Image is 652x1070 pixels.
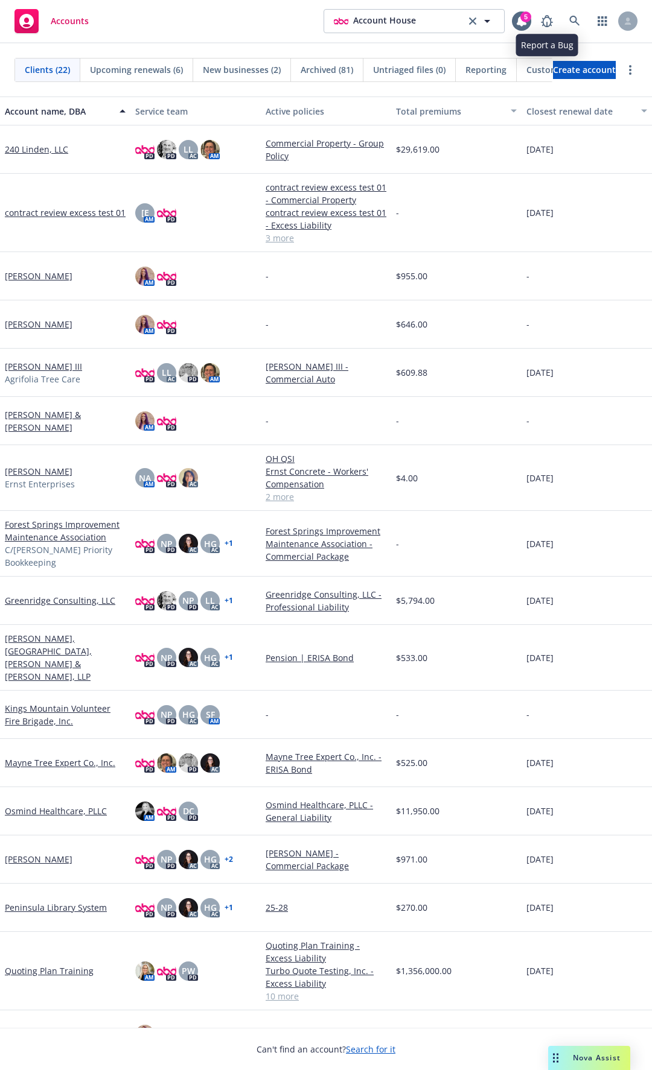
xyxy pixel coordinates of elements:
[266,651,386,664] a: Pension | ERISA Bond
[526,206,554,219] span: [DATE]
[526,708,529,721] span: -
[5,702,126,727] a: Kings Mountain Volunteer Fire Brigade, Inc.
[526,472,554,484] span: [DATE]
[396,472,418,484] span: $4.00
[182,964,195,977] span: PW
[324,9,505,33] button: photoAccount Houseclear selection
[266,847,386,872] a: [PERSON_NAME] - Commercial Package
[266,452,386,465] a: OH QSI
[373,63,446,76] span: Untriaged files (0)
[266,939,386,964] a: Quoting Plan Training - Excess Liability
[179,648,198,667] img: photo
[526,853,554,866] span: [DATE]
[535,9,559,33] a: Report a Bug
[553,59,616,81] span: Create account
[266,414,269,427] span: -
[526,901,554,914] span: [DATE]
[5,756,115,769] a: Mayne Tree Expert Co., Inc.
[266,360,386,385] a: [PERSON_NAME] III - Commercial Auto
[51,16,89,26] span: Accounts
[396,594,435,607] span: $5,794.00
[266,137,386,162] a: Commercial Property - Group Policy
[5,373,80,385] span: Agrifolia Tree Care
[5,543,126,569] span: C/[PERSON_NAME] Priority Bookkeeping
[5,465,72,478] a: [PERSON_NAME]
[157,591,176,610] img: photo
[10,4,94,38] a: Accounts
[353,14,416,28] span: Account House
[526,105,634,118] div: Closest renewal date
[526,63,608,76] span: Customer Directory
[135,534,155,553] img: photo
[225,540,233,547] a: + 1
[548,1046,630,1070] button: Nova Assist
[157,468,176,487] img: photo
[266,465,386,490] a: Ernst Concrete - Workers' Compensation
[334,14,348,28] img: photo
[179,468,198,487] img: photo
[266,206,386,232] a: contract review excess test 01 - Excess Liability
[526,756,554,769] span: [DATE]
[135,105,256,118] div: Service team
[563,9,587,33] a: Search
[526,143,554,156] span: [DATE]
[266,708,269,721] span: -
[396,651,427,664] span: $533.00
[520,11,531,22] div: 5
[346,1043,395,1055] a: Search for it
[225,597,233,604] a: + 1
[5,632,126,683] a: [PERSON_NAME], [GEOGRAPHIC_DATA], [PERSON_NAME] & [PERSON_NAME], LLP
[5,805,107,817] a: Osmind Healthcare, PLLC
[526,964,554,977] span: [DATE]
[266,964,386,990] a: Turbo Quote Testing, Inc. - Excess Liability
[161,853,173,866] span: NP
[135,315,155,334] img: photo
[301,63,353,76] span: Archived (81)
[179,534,198,553] img: photo
[266,525,386,563] a: Forest Springs Improvement Maintenance Association - Commercial Package
[266,588,386,613] a: Greenridge Consulting, LLC - Professional Liability
[257,1043,395,1056] span: Can't find an account?
[396,901,427,914] span: $270.00
[204,901,217,914] span: HG
[157,961,176,981] img: photo
[261,97,391,125] button: Active policies
[135,1025,155,1044] img: photo
[266,901,386,914] a: 25-28
[90,63,183,76] span: Upcoming renewals (6)
[396,143,439,156] span: $29,619.00
[179,363,198,382] img: photo
[5,105,112,118] div: Account name, DBA
[396,537,399,550] span: -
[157,315,176,334] img: photo
[266,799,386,824] a: Osmind Healthcare, PLLC - General Liability
[135,961,155,981] img: photo
[526,366,554,379] span: [DATE]
[623,63,638,77] a: more
[135,753,155,773] img: photo
[157,802,176,821] img: photo
[225,856,233,863] a: + 2
[526,651,554,664] span: [DATE]
[526,805,554,817] span: [DATE]
[526,270,529,282] span: -
[396,105,503,118] div: Total premiums
[157,267,176,286] img: photo
[204,853,217,866] span: HG
[590,9,615,33] a: Switch app
[396,964,452,977] span: $1,356,000.00
[396,708,399,721] span: -
[522,97,652,125] button: Closest renewal date
[548,1046,563,1070] div: Drag to move
[526,594,554,607] span: [DATE]
[130,97,261,125] button: Service team
[5,901,107,914] a: Peninsula Library System
[553,61,616,79] a: Create account
[135,363,155,382] img: photo
[526,537,554,550] span: [DATE]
